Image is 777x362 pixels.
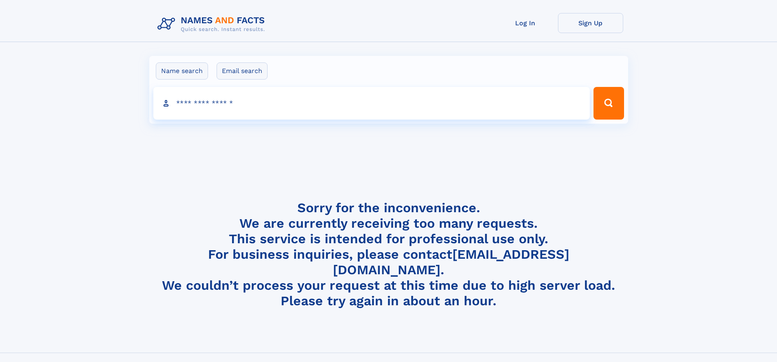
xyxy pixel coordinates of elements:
[154,200,623,309] h4: Sorry for the inconvenience. We are currently receiving too many requests. This service is intend...
[558,13,623,33] a: Sign Up
[153,87,590,120] input: search input
[154,13,272,35] img: Logo Names and Facts
[217,62,268,80] label: Email search
[333,247,569,278] a: [EMAIL_ADDRESS][DOMAIN_NAME]
[593,87,624,120] button: Search Button
[493,13,558,33] a: Log In
[156,62,208,80] label: Name search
